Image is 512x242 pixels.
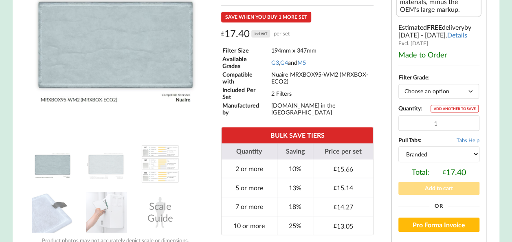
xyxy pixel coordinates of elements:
div: 13.05 [333,222,353,230]
span: Excl. [DATE] [398,40,428,46]
input: Product quantity [398,115,479,131]
span: £ [333,204,336,210]
b: Pull Tabs: [398,136,422,143]
span: per set [274,27,290,40]
a: G3 [271,59,279,66]
span: £ [333,222,336,229]
img: Installing an MVHR Filter [86,192,127,233]
td: Compatible with [222,70,270,85]
span: Total: [412,167,429,177]
th: Saving [277,143,313,159]
td: , and [270,55,373,70]
td: Manufactured by [222,101,270,116]
img: MVHR Filter with a Black Tag [32,192,73,233]
a: M5 [297,59,305,66]
button: Pro Forma Invoice [398,218,479,232]
td: 10% [277,159,313,178]
td: 5 or more [222,178,277,197]
th: BULK SAVE TIERS [222,127,373,143]
td: 194mm x 347mm [270,46,373,54]
div: incl VAT [251,30,270,37]
td: 18% [277,197,313,216]
td: 2 Filters [270,86,373,101]
a: G4 [280,59,288,66]
div: 15.14 [333,184,353,191]
td: 10 or more [222,216,277,235]
div: Scale Guide [140,192,180,233]
div: 14.27 [333,203,353,211]
div: 17.40 [443,167,466,177]
td: Filter Size [222,46,270,54]
td: 25% [277,216,313,235]
span: £ [333,185,336,191]
td: Nuaire MRXBOX95-WM2 (MRXBOX-ECO2) [270,70,373,85]
div: ADD ANOTHER TO SAVE [431,105,479,112]
div: SAVE WHEN YOU BUY 1 MORE SET [221,12,311,22]
th: Quantity [222,143,277,159]
label: Filter Grade [399,74,428,81]
th: Price per set [313,143,373,159]
span: Tabs Help [457,137,479,143]
td: [DOMAIN_NAME] in the [GEOGRAPHIC_DATA] [270,101,373,116]
td: 13% [277,178,313,197]
div: Or [398,203,479,209]
td: 2 or more [222,159,277,178]
b: FREE [427,23,442,31]
div: 15.66 [333,165,353,173]
img: A Table showing a comparison between G3, G4 and M5 for MVHR Filters and their efficiency at captu... [140,143,180,184]
button: Add to cart [398,182,479,194]
img: Nuaire MRXBOX95-WM2 Compatible MVHR Filter Replacement Set from MVHR.shop [32,143,73,184]
td: Included Per Set [222,86,270,101]
td: Available Grades [222,55,270,70]
div: Made to Order [398,50,479,59]
td: 7 or more [222,197,277,216]
img: Dimensions and Filter Grade of the Nuaire MRXBOX95-WM2 (MRXBOX-ECO2) Compatible MVHR Filter Repla... [86,143,127,184]
div: 17.40 [221,27,290,40]
span: £ [221,27,224,40]
span: £ [333,165,336,172]
a: Details [447,31,467,39]
span: by [DATE] - [DATE] [398,23,471,39]
span: £ [443,169,446,175]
